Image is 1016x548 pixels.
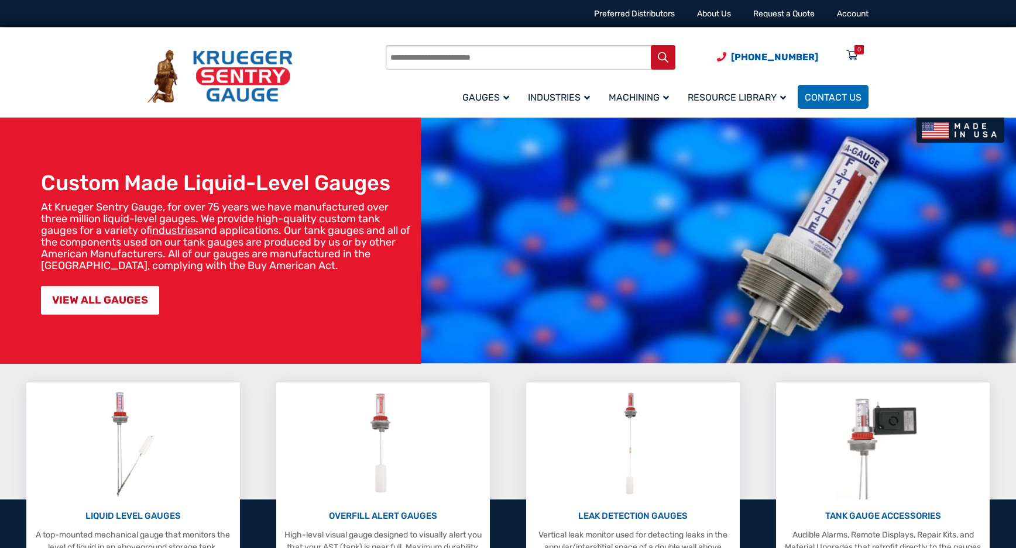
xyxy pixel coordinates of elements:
[532,509,734,523] p: LEAK DETECTION GAUGES
[717,50,818,64] a: Phone Number (920) 434-8860
[857,45,861,54] div: 0
[32,509,234,523] p: LIQUID LEVEL GAUGES
[782,509,984,523] p: TANK GAUGE ACCESSORIES
[681,83,798,111] a: Resource Library
[805,92,861,103] span: Contact Us
[602,83,681,111] a: Machining
[594,9,675,19] a: Preferred Distributors
[421,118,1016,364] img: bg_hero_bannerksentry
[528,92,590,103] span: Industries
[697,9,731,19] a: About Us
[688,92,786,103] span: Resource Library
[41,286,159,315] a: VIEW ALL GAUGES
[917,118,1004,143] img: Made In USA
[41,201,415,271] p: At Krueger Sentry Gauge, for over 75 years we have manufactured over three million liquid-level g...
[455,83,521,111] a: Gauges
[798,85,869,109] a: Contact Us
[41,170,415,195] h1: Custom Made Liquid-Level Gauges
[102,388,164,499] img: Liquid Level Gauges
[152,224,198,237] a: industries
[610,388,656,499] img: Leak Detection Gauges
[521,83,602,111] a: Industries
[837,9,869,19] a: Account
[357,388,409,499] img: Overfill Alert Gauges
[147,50,293,104] img: Krueger Sentry Gauge
[836,388,930,499] img: Tank Gauge Accessories
[609,92,669,103] span: Machining
[731,51,818,63] span: [PHONE_NUMBER]
[753,9,815,19] a: Request a Quote
[282,509,484,523] p: OVERFILL ALERT GAUGES
[462,92,509,103] span: Gauges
